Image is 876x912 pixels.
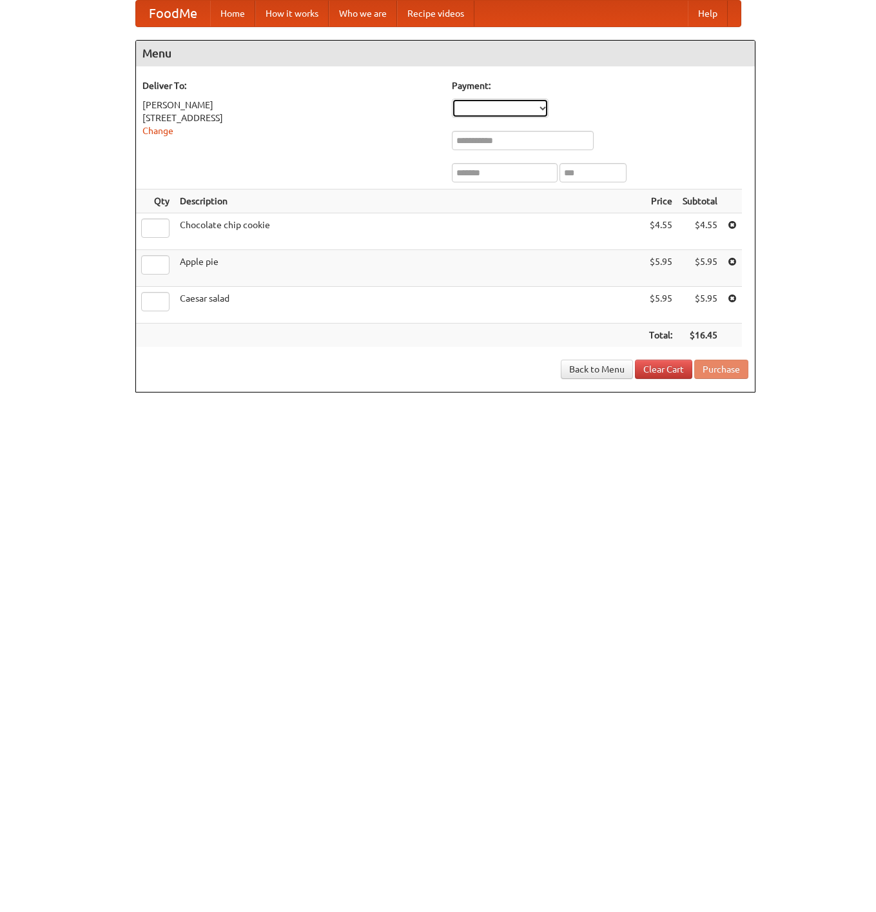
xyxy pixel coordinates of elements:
td: Chocolate chip cookie [175,213,644,250]
a: Who we are [329,1,397,26]
th: Qty [136,189,175,213]
a: Change [142,126,173,136]
a: How it works [255,1,329,26]
th: Description [175,189,644,213]
h5: Payment: [452,79,748,92]
td: $4.55 [677,213,723,250]
td: Apple pie [175,250,644,287]
a: Home [210,1,255,26]
a: Back to Menu [561,360,633,379]
button: Purchase [694,360,748,379]
td: $5.95 [644,287,677,324]
div: [PERSON_NAME] [142,99,439,112]
div: [STREET_ADDRESS] [142,112,439,124]
th: $16.45 [677,324,723,347]
h4: Menu [136,41,755,66]
a: Help [688,1,728,26]
td: $5.95 [677,250,723,287]
a: Clear Cart [635,360,692,379]
td: $5.95 [644,250,677,287]
a: FoodMe [136,1,210,26]
th: Price [644,189,677,213]
td: $5.95 [677,287,723,324]
td: $4.55 [644,213,677,250]
a: Recipe videos [397,1,474,26]
th: Total: [644,324,677,347]
h5: Deliver To: [142,79,439,92]
td: Caesar salad [175,287,644,324]
th: Subtotal [677,189,723,213]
